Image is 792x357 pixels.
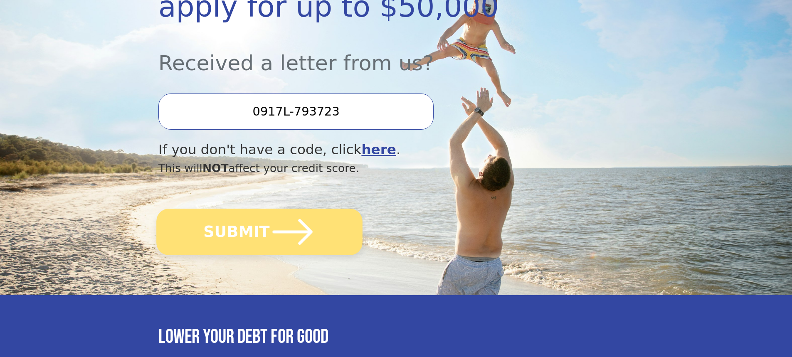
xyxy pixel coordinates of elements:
h3: Lower your debt for good [158,325,634,349]
div: Received a letter from us? [158,28,563,79]
span: NOT [202,162,229,175]
div: This will affect your credit score. [158,160,563,177]
button: SUBMIT [156,209,363,255]
a: here [361,142,396,158]
div: If you don't have a code, click . [158,140,563,160]
input: Enter your Offer Code: [158,94,434,129]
